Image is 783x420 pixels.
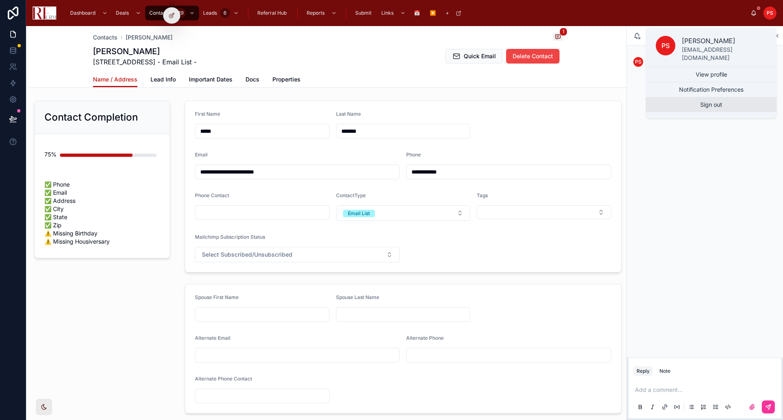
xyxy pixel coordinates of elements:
[44,180,160,246] span: ✅ Phone ✅ Email ✅ Address ✅ City ✅ State ✅ Zip ⚠️ Missing Birthday ⚠️ Missing Housiversary
[767,10,773,16] span: PS
[336,111,361,117] span: Last Name
[189,72,232,88] a: Important Dates
[116,10,129,16] span: Deals
[406,152,421,158] span: Phone
[656,366,674,376] button: Note
[553,33,563,42] button: 1
[93,75,137,84] span: Name / Address
[44,111,138,124] h2: Contact Completion
[355,10,372,16] span: Submit
[195,294,239,300] span: Spouse First Name
[381,10,394,16] span: Links
[430,10,436,16] span: ▶️
[93,46,197,57] h1: [PERSON_NAME]
[199,6,243,20] a: Leads6
[682,46,767,62] p: [EMAIL_ADDRESS][DOMAIN_NAME]
[682,36,767,46] p: [PERSON_NAME]
[272,75,301,84] span: Properties
[195,152,208,158] span: Email
[445,49,503,64] button: Quick Email
[410,6,426,20] a: 📅
[307,10,325,16] span: Reports
[203,10,217,16] span: Leads
[659,368,670,374] div: Note
[464,52,496,60] span: Quick Email
[202,251,292,259] span: Select Subscribed/Unsubscribed
[351,6,377,20] a: Submit
[220,8,230,18] div: 6
[633,366,653,376] button: Reply
[257,10,287,16] span: Referral Hub
[426,6,442,20] a: ▶️
[93,33,117,42] a: Contacts
[446,10,449,16] span: +
[70,10,95,16] span: Dashboard
[246,75,259,84] span: Docs
[195,247,400,262] button: Select Button
[93,72,137,88] a: Name / Address
[195,376,252,382] span: Alternate Phone Contact
[145,6,199,20] a: Contacts129
[149,10,170,16] span: Contacts
[513,52,553,60] span: Delete Contact
[253,6,292,20] a: Referral Hub
[336,205,471,221] button: Select Button
[442,6,466,20] a: +
[66,6,112,20] a: Dashboard
[646,82,776,97] button: Notification Preferences
[477,192,488,198] span: Tags
[93,57,197,67] span: [STREET_ADDRESS] - Email List -
[44,146,57,163] div: 75%
[377,6,410,20] a: Links
[150,75,176,84] span: Lead Info
[33,7,56,20] img: App logo
[63,4,750,22] div: scrollable content
[646,67,776,82] a: View profile
[150,72,176,88] a: Lead Info
[406,335,444,341] span: Alternate Phone
[303,6,341,20] a: Reports
[195,192,229,198] span: Phone Contact
[246,72,259,88] a: Docs
[336,294,379,300] span: Spouse Last Name
[506,49,560,64] button: Delete Contact
[189,75,232,84] span: Important Dates
[272,72,301,88] a: Properties
[195,111,220,117] span: First Name
[414,10,420,16] span: 📅
[635,59,641,65] span: PS
[646,97,776,112] button: Sign out
[195,234,265,240] span: Mailchimp Subscription Status
[661,41,670,51] span: PS
[195,335,230,341] span: Alternate Email
[336,192,366,198] span: ContactType
[560,28,567,36] span: 1
[112,6,145,20] a: Deals
[348,210,370,217] div: Email List
[477,205,611,219] button: Select Button
[126,33,173,42] a: [PERSON_NAME]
